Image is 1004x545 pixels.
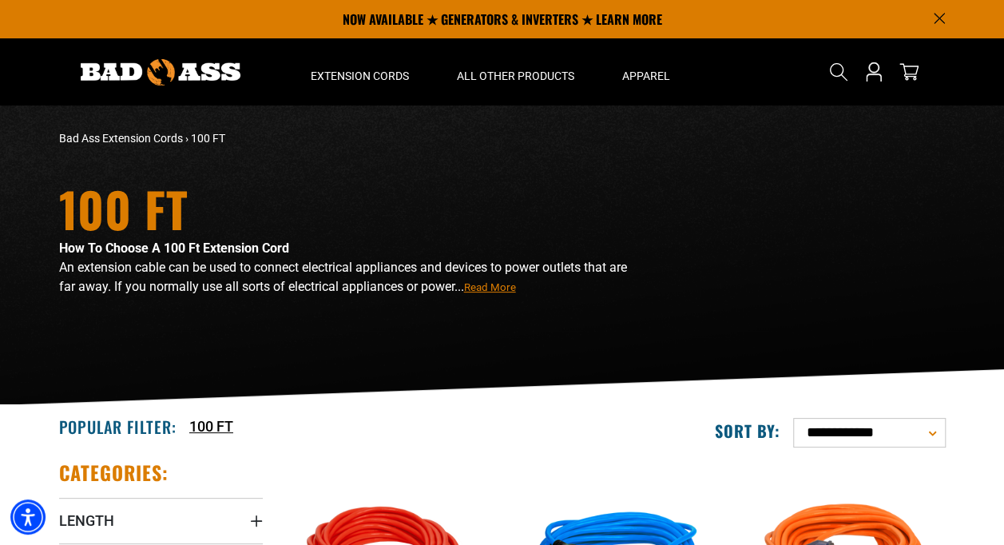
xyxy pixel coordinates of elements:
label: Sort by: [715,420,780,441]
span: All Other Products [457,69,574,83]
img: Bad Ass Extension Cords [81,59,240,86]
nav: breadcrumbs [59,130,642,147]
summary: Search [826,59,851,85]
span: Length [59,511,114,530]
h1: 100 FT [59,185,642,233]
span: Apparel [622,69,670,83]
a: Bad Ass Extension Cords [59,132,183,145]
div: Accessibility Menu [10,499,46,535]
h2: Popular Filter: [59,416,177,437]
h2: Categories: [59,460,169,485]
span: Read More [464,281,516,293]
a: 100 FT [189,416,233,437]
summary: Extension Cords [287,38,433,105]
summary: Length [59,498,263,543]
span: › [185,132,188,145]
summary: All Other Products [433,38,598,105]
strong: How To Choose A 100 Ft Extension Cord [59,241,289,256]
p: An extension cable can be used to connect electrical appliances and devices to power outlets that... [59,258,642,296]
summary: Apparel [598,38,694,105]
span: Extension Cords [311,69,409,83]
span: 100 FT [191,132,225,145]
